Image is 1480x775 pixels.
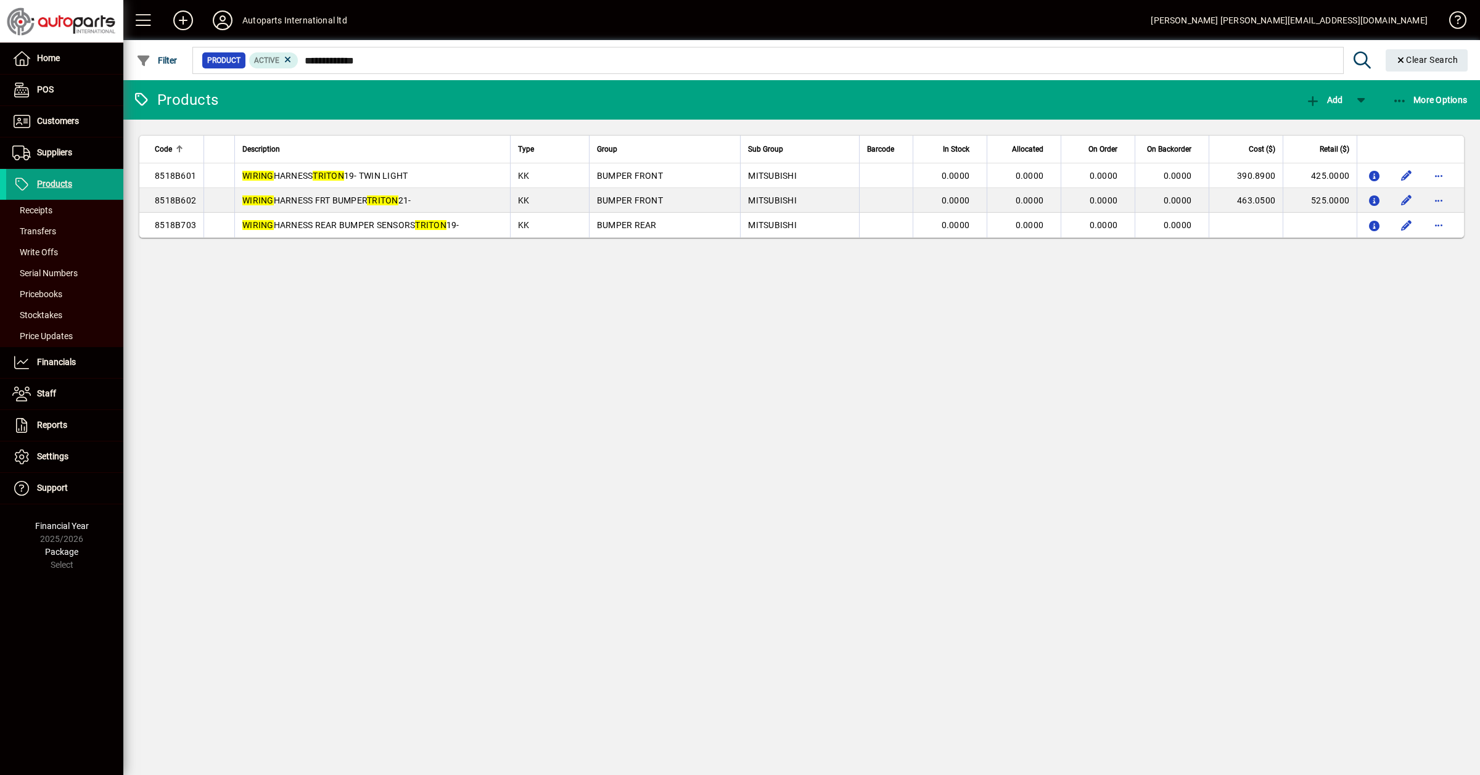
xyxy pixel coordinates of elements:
span: 0.0000 [942,195,970,205]
a: Knowledge Base [1440,2,1465,43]
div: On Backorder [1143,142,1202,156]
div: In Stock [921,142,980,156]
span: Write Offs [12,247,58,257]
button: Profile [203,9,242,31]
span: Filter [136,55,178,65]
td: 390.8900 [1209,163,1283,188]
span: Support [37,483,68,493]
a: Settings [6,441,123,472]
span: 8518B602 [155,195,196,205]
span: Pricebooks [12,289,62,299]
button: Add [1302,89,1346,111]
span: Barcode [867,142,894,156]
a: Customers [6,106,123,137]
span: Add [1305,95,1342,105]
span: BUMPER FRONT [597,195,663,205]
span: Transfers [12,226,56,236]
div: [PERSON_NAME] [PERSON_NAME][EMAIL_ADDRESS][DOMAIN_NAME] [1151,10,1428,30]
em: WIRING [242,171,274,181]
span: BUMPER REAR [597,220,657,230]
em: TRITON [367,195,398,205]
button: Edit [1397,215,1416,235]
td: 425.0000 [1283,163,1357,188]
em: TRITON [313,171,344,181]
a: Suppliers [6,137,123,168]
span: Suppliers [37,147,72,157]
a: Pricebooks [6,284,123,305]
span: Product [207,54,240,67]
span: MITSUBISHI [748,220,797,230]
em: WIRING [242,220,274,230]
span: Stocktakes [12,310,62,320]
span: KK [518,195,530,205]
div: Group [597,142,733,156]
span: 8518B601 [155,171,196,181]
span: Financial Year [35,521,89,531]
span: More Options [1392,95,1468,105]
span: Receipts [12,205,52,215]
a: Support [6,473,123,504]
span: MITSUBISHI [748,171,797,181]
button: Clear [1386,49,1468,72]
a: Home [6,43,123,74]
a: Price Updates [6,326,123,346]
a: POS [6,75,123,105]
em: TRITON [415,220,446,230]
span: 0.0000 [1016,171,1044,181]
a: Stocktakes [6,305,123,326]
span: KK [518,220,530,230]
span: Active [254,56,279,65]
span: Home [37,53,60,63]
a: Serial Numbers [6,263,123,284]
span: KK [518,171,530,181]
span: BUMPER FRONT [597,171,663,181]
button: More options [1429,191,1449,210]
button: More Options [1389,89,1471,111]
span: Cost ($) [1249,142,1275,156]
span: 0.0000 [1090,195,1118,205]
span: Package [45,547,78,557]
span: Type [518,142,534,156]
span: POS [37,84,54,94]
span: HARNESS FRT BUMPER 21- [242,195,411,205]
span: 0.0000 [942,220,970,230]
a: Staff [6,379,123,409]
span: 0.0000 [1090,220,1118,230]
span: 0.0000 [1016,220,1044,230]
div: On Order [1069,142,1128,156]
span: Clear Search [1396,55,1458,65]
span: HARNESS 19- TWIN LIGHT [242,171,408,181]
span: Description [242,142,280,156]
span: Allocated [1012,142,1043,156]
span: Group [597,142,617,156]
div: Products [133,90,218,110]
span: 0.0000 [1164,195,1192,205]
span: On Order [1088,142,1117,156]
span: 8518B703 [155,220,196,230]
span: Customers [37,116,79,126]
div: Code [155,142,196,156]
span: 0.0000 [942,171,970,181]
a: Reports [6,410,123,441]
button: Add [163,9,203,31]
span: HARNESS REAR BUMPER SENSORS 19- [242,220,459,230]
span: Serial Numbers [12,268,78,278]
span: Sub Group [748,142,783,156]
div: Autoparts International ltd [242,10,347,30]
div: Allocated [995,142,1054,156]
span: 0.0000 [1016,195,1044,205]
button: Edit [1397,191,1416,210]
div: Description [242,142,503,156]
span: Reports [37,420,67,430]
div: Sub Group [748,142,852,156]
div: Type [518,142,582,156]
button: Filter [133,49,181,72]
td: 463.0500 [1209,188,1283,213]
span: Products [37,179,72,189]
a: Receipts [6,200,123,221]
mat-chip: Activation Status: Active [249,52,298,68]
td: 525.0000 [1283,188,1357,213]
em: WIRING [242,195,274,205]
span: On Backorder [1147,142,1191,156]
div: Barcode [867,142,905,156]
